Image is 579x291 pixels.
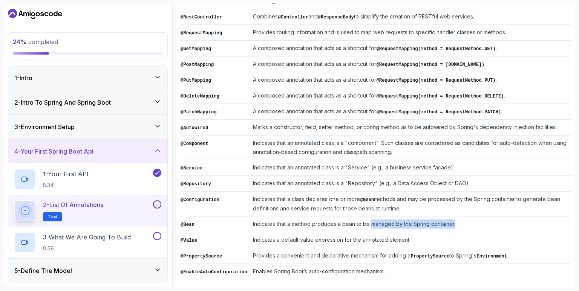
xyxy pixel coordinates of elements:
button: 1-Your First API5:34 [14,169,161,190]
code: @Bean [360,197,374,203]
code: @PutMapping [181,78,211,83]
button: 2-List of AnnotationsText [14,200,161,221]
button: 3-Environment Setup [8,115,167,139]
td: Indicates that an annotated class is a "Repository" (e.g., a Data Access Object or DAO). [250,176,571,192]
code: @RequestMapping(method = [DOMAIN_NAME]) [376,62,484,67]
h3: 3 - Environment Setup [14,122,75,131]
td: Indicates that a method produces a bean to be managed by the Spring container. [250,216,571,232]
code: @PostMapping [181,62,214,67]
code: @RestController [181,15,222,20]
td: A composed annotation that acts as a shortcut for . [250,104,571,120]
td: Provides routing information and is used to map web requests to specific handler classes or methods. [250,25,571,41]
h3: 2 - Intro To Spring And Spring Boot [14,98,111,107]
code: @RequestMapping(method = RequestMethod.GET) [376,46,495,52]
code: @PropertySource [181,254,222,259]
td: Indicates that an annotated class is a "Service" (e.g., a business service facade). [250,160,571,176]
button: 4-Your First Spring Boot Api [8,139,167,163]
h3: 4 - Your First Spring Boot Api [14,147,93,156]
td: A composed annotation that acts as a shortcut for . [250,41,571,56]
td: Indicates a default value expression for the annotated element. [250,232,571,248]
td: Provides a convenient and declarative mechanism for adding a to Spring's . [250,248,571,264]
td: Indicates that an annotated class is a "component". Such classes are considered as candidates for... [250,136,571,160]
td: Marks a constructor, field, setter method, or config method as to be autowired by Spring's depend... [250,120,571,136]
code: @ResponseBody [318,15,354,20]
code: @PatchMapping [181,110,217,115]
code: @Autowired [181,125,208,131]
button: 3-What We Are Going To Build0:58 [14,232,161,253]
td: A composed annotation that acts as a shortcut for . [250,72,571,88]
code: @RequestMapping(method = RequestMethod.PUT) [376,78,495,83]
p: 1 - Your First API [43,169,89,178]
code: @RequestMapping(method = RequestMethod.PATCH) [376,110,501,115]
code: @GetMapping [181,46,211,52]
code: @Bean [181,222,195,227]
h3: 5 - Define The Model [14,266,72,275]
code: @Value [181,238,197,243]
code: @EnableAutoConfiguration [181,270,247,275]
p: 2 - List of Annotations [43,200,103,209]
button: 1-Intro [8,66,167,90]
h3: 1 - Intro [14,73,32,82]
span: 24 % [13,38,27,46]
code: @Service [181,166,203,171]
button: 2-Intro To Spring And Spring Boot [8,90,167,114]
td: A composed annotation that acts as a shortcut for . [250,56,571,72]
td: A composed annotation that acts as a shortcut for . [250,88,571,104]
code: PropertySource [411,254,449,259]
p: 3 - What We Are Going To Build [43,233,131,242]
td: Combines and to simplify the creation of RESTful web services. [250,9,571,25]
code: @RequestMapping(method = RequestMethod.DELETE) [376,94,504,99]
code: @RequestMapping [181,30,222,36]
a: Dashboard [8,8,62,20]
td: Enables Spring Boot’s auto-configuration mechanism. [250,264,571,280]
td: Indicates that a class declares one or more methods and may be processed by the Spring container ... [250,192,571,216]
button: 5-Define The Model [8,259,167,283]
code: @Component [181,141,208,146]
code: Environment [476,254,507,259]
code: @Controller [278,15,308,20]
p: 0:58 [43,245,131,252]
code: @DeleteMapping [181,94,219,99]
code: @Configuration [181,197,219,203]
p: 5:34 [43,181,89,189]
span: completed [13,38,58,46]
span: Text [47,214,58,220]
code: @Repository [181,181,211,187]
